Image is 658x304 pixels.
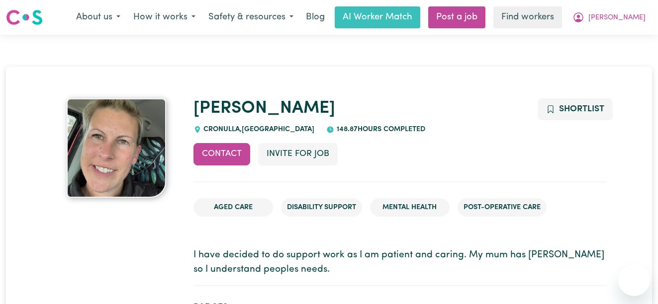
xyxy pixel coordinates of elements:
span: [PERSON_NAME] [588,12,646,23]
span: CRONULLA , [GEOGRAPHIC_DATA] [201,126,315,133]
a: Find workers [493,6,562,28]
span: 148.87 hours completed [334,126,425,133]
li: Post-operative care [458,198,547,217]
img: Michelle [67,98,166,198]
li: Disability Support [281,198,362,217]
li: Mental Health [370,198,450,217]
p: I have decided to do support work as I am patient and caring. My mum has [PERSON_NAME] so I under... [193,248,607,277]
a: Blog [300,6,331,28]
button: About us [70,7,127,28]
a: AI Worker Match [335,6,420,28]
img: Careseekers logo [6,8,43,26]
a: Post a job [428,6,485,28]
a: Careseekers logo [6,6,43,29]
button: Safety & resources [202,7,300,28]
button: Contact [193,143,250,165]
a: [PERSON_NAME] [193,100,335,117]
button: My Account [566,7,652,28]
button: Invite for Job [258,143,338,165]
button: Add to shortlist [538,98,613,120]
a: Michelle's profile picture' [52,98,182,198]
span: Shortlist [559,105,604,113]
li: Aged Care [193,198,273,217]
iframe: Button to launch messaging window [618,264,650,296]
button: How it works [127,7,202,28]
